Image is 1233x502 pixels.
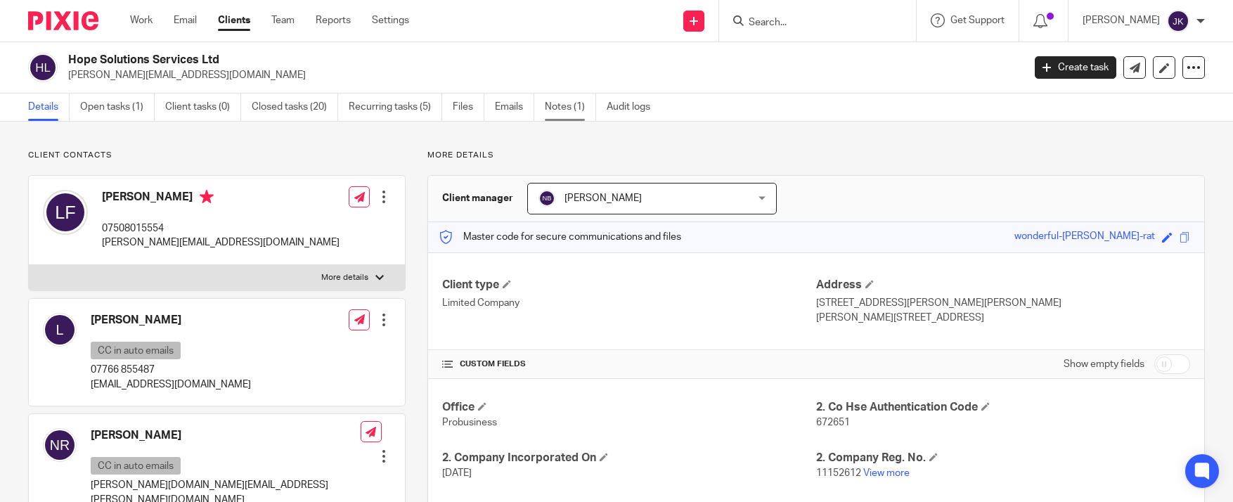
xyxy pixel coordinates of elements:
span: 11152612 [816,468,861,478]
div: wonderful-[PERSON_NAME]-rat [1014,229,1155,245]
a: Client tasks (0) [165,94,241,121]
img: svg%3E [43,428,77,462]
a: Work [130,13,153,27]
h4: Office [442,400,816,415]
a: Open tasks (1) [80,94,155,121]
p: [PERSON_NAME][STREET_ADDRESS] [816,311,1190,325]
p: Limited Company [442,296,816,310]
p: [PERSON_NAME][EMAIL_ADDRESS][DOMAIN_NAME] [68,68,1014,82]
a: Settings [372,13,409,27]
img: svg%3E [43,313,77,347]
span: Get Support [950,15,1005,25]
p: CC in auto emails [91,457,181,475]
img: svg%3E [28,53,58,82]
p: [PERSON_NAME][EMAIL_ADDRESS][DOMAIN_NAME] [102,236,340,250]
span: [PERSON_NAME] [564,193,642,203]
span: Probusiness [442,418,497,427]
a: Files [453,94,484,121]
a: Team [271,13,295,27]
a: View more [863,468,910,478]
h2: Hope Solutions Services Ltd [68,53,825,67]
a: Notes (1) [545,94,596,121]
h4: [PERSON_NAME] [91,428,361,443]
h3: Client manager [442,191,513,205]
label: Show empty fields [1064,357,1144,371]
a: Closed tasks (20) [252,94,338,121]
h4: Address [816,278,1190,292]
img: svg%3E [43,190,88,235]
img: svg%3E [1167,10,1189,32]
p: [EMAIL_ADDRESS][DOMAIN_NAME] [91,378,251,392]
h4: [PERSON_NAME] [102,190,340,207]
p: More details [321,272,368,283]
span: [DATE] [442,468,472,478]
h4: 2. Co Hse Authentication Code [816,400,1190,415]
p: [STREET_ADDRESS][PERSON_NAME][PERSON_NAME] [816,296,1190,310]
p: 07508015554 [102,221,340,236]
p: Client contacts [28,150,406,161]
a: Emails [495,94,534,121]
input: Search [747,17,874,30]
a: Recurring tasks (5) [349,94,442,121]
img: Pixie [28,11,98,30]
a: Clients [218,13,250,27]
span: 672651 [816,418,850,427]
img: svg%3E [538,190,555,207]
h4: Client type [442,278,816,292]
p: CC in auto emails [91,342,181,359]
h4: 2. Company Incorporated On [442,451,816,465]
p: 07766 855487 [91,363,251,377]
h4: CUSTOM FIELDS [442,359,816,370]
a: Create task [1035,56,1116,79]
h4: [PERSON_NAME] [91,313,251,328]
i: Primary [200,190,214,204]
p: [PERSON_NAME] [1083,13,1160,27]
a: Details [28,94,70,121]
a: Audit logs [607,94,661,121]
p: Master code for secure communications and files [439,230,681,244]
p: More details [427,150,1205,161]
a: Email [174,13,197,27]
a: Reports [316,13,351,27]
h4: 2. Company Reg. No. [816,451,1190,465]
